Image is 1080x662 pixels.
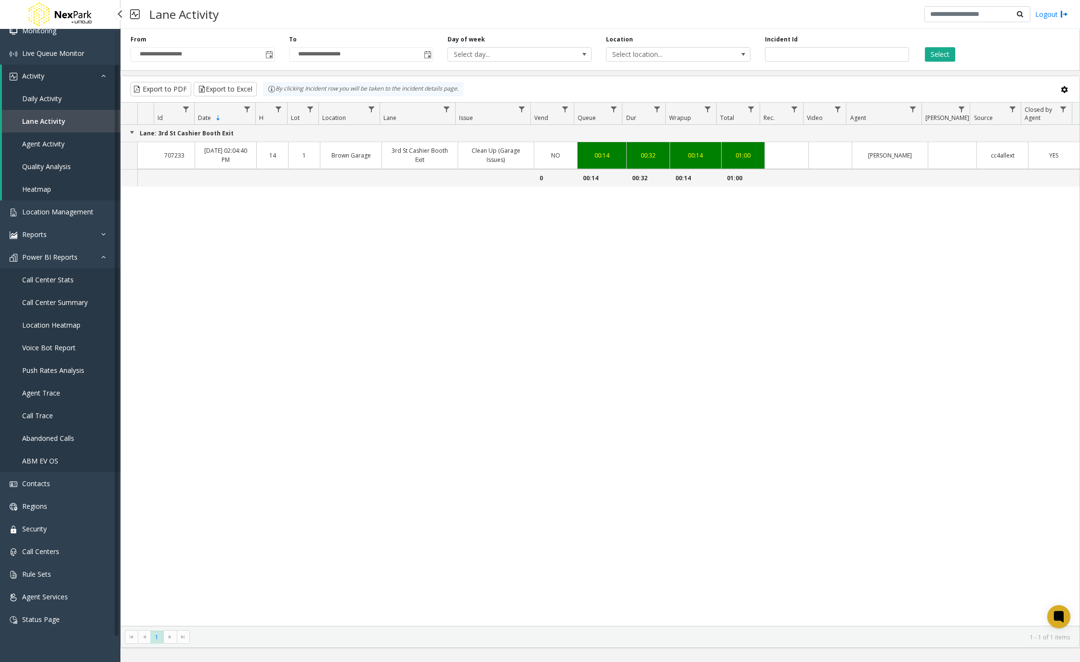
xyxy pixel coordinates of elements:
[606,48,721,61] span: Select location...
[127,129,1074,138] p: Lane: 3rd St Cashier Booth Exit
[303,103,316,116] a: Lot Filter Menu
[22,162,71,171] span: Quality Analysis
[22,320,80,330] span: Location Heatmap
[10,27,17,35] img: 'icon'
[22,49,84,58] span: Live Queue Monitor
[214,114,222,122] span: Sortable
[676,151,715,160] a: 00:14
[263,48,274,61] span: Toggle popup
[540,151,572,160] a: NO
[1034,151,1074,160] a: YES
[263,151,282,160] a: 14
[2,110,120,132] a: Lane Activity
[974,114,993,122] span: Source
[289,35,297,44] label: To
[22,524,47,533] span: Security
[727,151,759,160] a: 01:00
[22,366,84,375] span: Push Rates Analysis
[10,209,17,216] img: 'icon'
[194,82,257,96] button: Export to Excel
[669,114,691,122] span: Wrapup
[22,569,51,579] span: Rule Sets
[22,479,50,488] span: Contacts
[440,103,453,116] a: Lane Filter Menu
[10,254,17,262] img: 'icon'
[130,2,140,26] img: pageIcon
[22,547,59,556] span: Call Centers
[22,207,93,216] span: Location Management
[159,151,189,160] a: 707233
[22,71,44,80] span: Activity
[22,456,58,465] span: ABM EV OS
[179,103,192,116] a: Id Filter Menu
[131,82,191,96] button: Export to PDF
[22,275,74,284] span: Call Center Stats
[263,82,463,96] div: By clicking Incident row you will be taken to the incident details page.
[388,146,452,164] a: 3rd St Cashier Booth Exit
[150,631,163,644] span: Page 1
[22,117,66,126] span: Lane Activity
[626,169,670,186] td: 00:32
[788,103,801,116] a: Rec. Filter Menu
[196,633,1070,641] kendo-pager-info: 1 - 1 of 1 items
[1025,106,1052,122] span: Closed by Agent
[670,169,721,186] td: 00:14
[1057,103,1070,116] a: Closed by Agent Filter Menu
[22,298,88,307] span: Call Center Summary
[22,94,62,103] span: Daily Activity
[22,592,68,601] span: Agent Services
[515,103,528,116] a: Issue Filter Menu
[559,103,572,116] a: Vend Filter Menu
[22,615,60,624] span: Status Page
[22,388,60,397] span: Agent Trace
[578,114,596,122] span: Queue
[259,114,263,122] span: H
[606,35,633,44] label: Location
[10,503,17,511] img: 'icon'
[577,169,626,186] td: 00:14
[534,169,578,186] td: 0
[158,114,163,122] span: Id
[632,151,664,160] div: 00:32
[807,114,823,122] span: Video
[10,231,17,239] img: 'icon'
[583,151,620,160] a: 00:14
[10,616,17,624] img: 'icon'
[198,114,211,122] span: Date
[2,65,120,87] a: Activity
[858,151,922,160] a: [PERSON_NAME]
[720,114,734,122] span: Total
[22,230,47,239] span: Reports
[745,103,758,116] a: Total Filter Menu
[383,114,396,122] span: Lane
[365,103,378,116] a: Location Filter Menu
[1035,9,1068,19] a: Logout
[1060,9,1068,19] img: logout
[607,103,620,116] a: Queue Filter Menu
[10,594,17,601] img: 'icon'
[10,50,17,58] img: 'icon'
[764,114,775,122] span: Rec.
[721,169,765,186] td: 01:00
[534,114,548,122] span: Vend
[10,571,17,579] img: 'icon'
[925,47,955,62] button: Select
[1006,103,1019,116] a: Source Filter Menu
[272,103,285,116] a: H Filter Menu
[121,103,1080,626] div: Data table
[925,114,969,122] span: [PERSON_NAME]
[326,151,376,160] a: Brown Garage
[701,103,714,116] a: Wrapup Filter Menu
[22,411,53,420] span: Call Trace
[201,146,250,164] a: [DATE] 02:04:40 PM
[422,48,433,61] span: Toggle popup
[22,343,76,352] span: Voice Bot Report
[2,87,120,110] a: Daily Activity
[131,35,146,44] label: From
[2,132,120,155] a: Agent Activity
[268,85,276,93] img: infoIcon.svg
[2,178,120,200] a: Heatmap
